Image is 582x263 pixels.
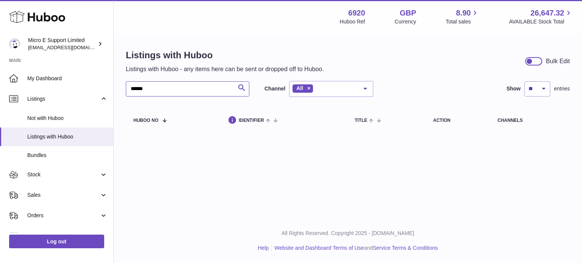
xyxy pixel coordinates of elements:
[272,244,438,252] li: and
[9,235,104,248] a: Log out
[264,85,285,92] label: Channel
[27,232,108,240] span: Usage
[126,49,324,61] h1: Listings with Huboo
[258,245,269,251] a: Help
[395,18,416,25] div: Currency
[296,85,303,91] span: All
[27,191,100,199] span: Sales
[530,8,564,18] span: 26,647.32
[27,75,108,82] span: My Dashboard
[546,57,570,65] div: Bulk Edit
[509,18,573,25] span: AVAILABLE Stock Total
[340,18,365,25] div: Huboo Ref
[348,8,365,18] strong: 6920
[507,85,521,92] label: Show
[133,118,158,123] span: Huboo no
[27,171,100,178] span: Stock
[446,18,479,25] span: Total sales
[27,95,100,103] span: Listings
[554,85,570,92] span: entries
[498,118,562,123] div: channels
[27,152,108,159] span: Bundles
[239,118,264,123] span: identifier
[446,8,479,25] a: 8.90 Total sales
[27,133,108,140] span: Listings with Huboo
[355,118,367,123] span: title
[28,37,96,51] div: Micro E Support Limited
[373,245,438,251] a: Service Terms & Conditions
[126,65,324,73] p: Listings with Huboo - any items here can be sent or dropped off to Huboo.
[27,212,100,219] span: Orders
[509,8,573,25] a: 26,647.32 AVAILABLE Stock Total
[9,38,20,50] img: internalAdmin-6920@internal.huboo.com
[456,8,471,18] span: 8.90
[274,245,364,251] a: Website and Dashboard Terms of Use
[28,44,111,50] span: [EMAIL_ADDRESS][DOMAIN_NAME]
[433,118,482,123] div: action
[400,8,416,18] strong: GBP
[120,230,576,237] p: All Rights Reserved. Copyright 2025 - [DOMAIN_NAME]
[27,115,108,122] span: Not with Huboo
